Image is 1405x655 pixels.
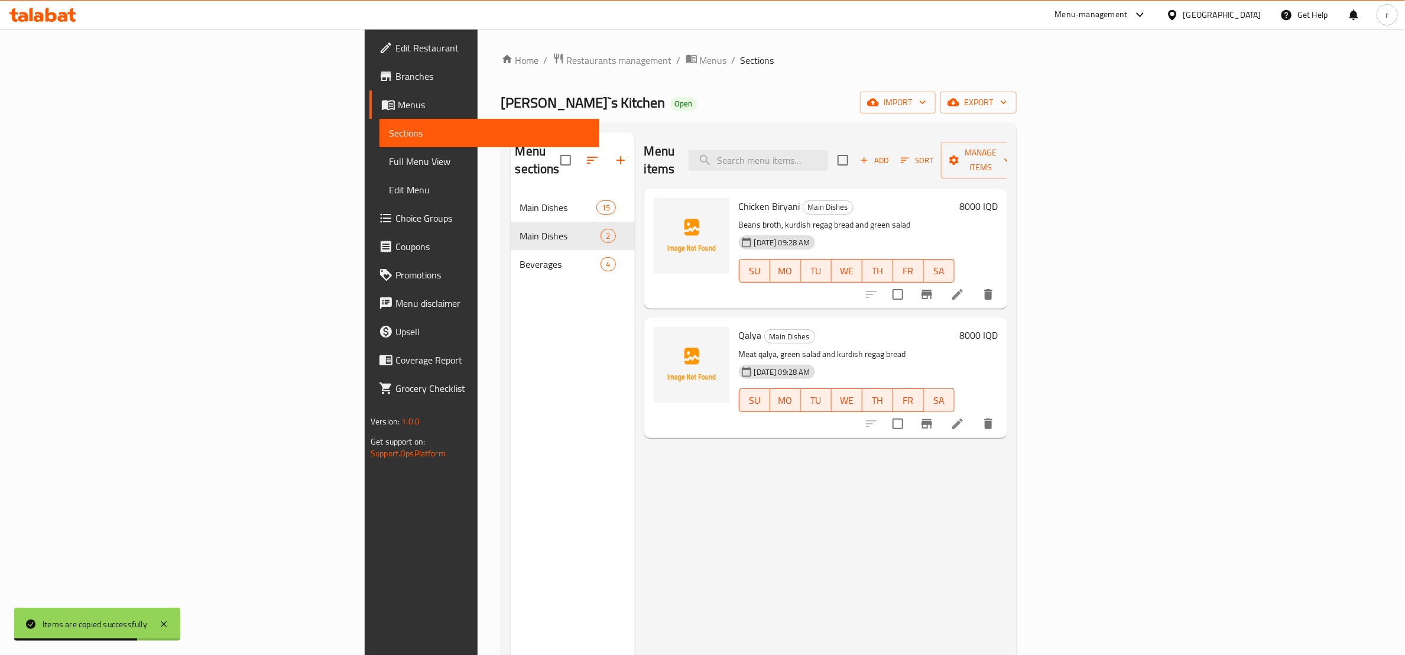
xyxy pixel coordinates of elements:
[801,388,832,412] button: TU
[395,325,590,339] span: Upsell
[941,142,1020,179] button: Manage items
[511,193,635,222] div: Main Dishes15
[597,202,615,213] span: 15
[950,287,965,301] a: Edit menu item
[739,218,955,232] p: Beans broth, kurdish regag bread and green salad
[832,259,862,283] button: WE
[379,119,599,147] a: Sections
[601,231,615,242] span: 2
[395,296,590,310] span: Menu disclaimer
[901,154,933,167] span: Sort
[959,198,998,215] h6: 8000 IQD
[369,317,599,346] a: Upsell
[770,259,801,283] button: MO
[929,262,950,280] span: SA
[686,53,727,68] a: Menus
[869,95,926,110] span: import
[520,229,601,243] span: Main Dishes
[898,151,936,170] button: Sort
[596,200,615,215] div: items
[749,237,815,248] span: [DATE] 09:28 AM
[898,262,919,280] span: FR
[775,262,796,280] span: MO
[801,259,832,283] button: TU
[770,388,801,412] button: MO
[606,146,635,174] button: Add section
[744,392,765,409] span: SU
[369,346,599,374] a: Coverage Report
[974,410,1002,438] button: delete
[501,53,1017,68] nav: breadcrumb
[395,268,590,282] span: Promotions
[913,410,941,438] button: Branch-specific-item
[511,250,635,278] div: Beverages4
[1385,8,1388,21] span: r
[950,417,965,431] a: Edit menu item
[836,392,858,409] span: WE
[739,259,770,283] button: SU
[744,262,765,280] span: SU
[885,282,910,307] span: Select to update
[803,200,853,214] span: Main Dishes
[670,99,697,109] span: Open
[867,392,888,409] span: TH
[803,200,854,215] div: Main Dishes
[398,98,590,112] span: Menus
[862,388,893,412] button: TH
[654,327,729,403] img: Qalya
[511,189,635,283] nav: Menu sections
[806,262,827,280] span: TU
[924,388,955,412] button: SA
[749,367,815,378] span: [DATE] 09:28 AM
[764,329,815,343] div: Main Dishes
[520,257,601,271] span: Beverages
[929,392,950,409] span: SA
[898,392,919,409] span: FR
[739,388,770,412] button: SU
[855,151,893,170] button: Add
[893,388,924,412] button: FR
[369,232,599,261] a: Coupons
[395,211,590,225] span: Choice Groups
[369,34,599,62] a: Edit Restaurant
[395,41,590,55] span: Edit Restaurant
[389,154,590,168] span: Full Menu View
[670,97,697,111] div: Open
[520,200,597,215] span: Main Dishes
[1055,8,1128,22] div: Menu-management
[379,176,599,204] a: Edit Menu
[601,229,615,243] div: items
[806,392,827,409] span: TU
[885,411,910,436] span: Select to update
[369,374,599,403] a: Grocery Checklist
[855,151,893,170] span: Add item
[739,197,800,215] span: Chicken Biryani
[567,53,672,67] span: Restaurants management
[511,222,635,250] div: Main Dishes2
[959,327,998,343] h6: 8000 IQD
[654,198,729,274] img: Chicken Biryani
[893,259,924,283] button: FR
[371,446,446,461] a: Support.OpsPlatform
[732,53,736,67] li: /
[832,388,862,412] button: WE
[371,414,400,429] span: Version:
[940,92,1017,114] button: export
[395,353,590,367] span: Coverage Report
[501,89,666,116] span: [PERSON_NAME]`s Kitchen
[371,434,425,449] span: Get support on:
[893,151,941,170] span: Sort items
[739,326,762,344] span: Qalya
[765,330,815,343] span: Main Dishes
[974,280,1002,309] button: delete
[389,126,590,140] span: Sections
[553,148,578,173] span: Select all sections
[43,618,147,631] div: Items are copied successfully
[700,53,727,67] span: Menus
[369,204,599,232] a: Choice Groups
[775,392,796,409] span: MO
[1183,8,1261,21] div: [GEOGRAPHIC_DATA]
[836,262,858,280] span: WE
